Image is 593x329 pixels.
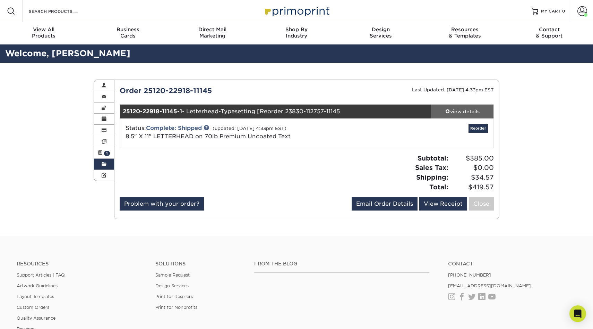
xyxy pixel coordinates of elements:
span: Shop By [255,26,339,33]
small: Last Updated: [DATE] 4:33pm EST [412,87,494,92]
small: (updated: [DATE] 4:33pm EST) [213,126,286,131]
a: Support Articles | FAQ [17,272,65,278]
span: 0 [562,9,565,14]
a: Artwork Guidelines [17,283,58,288]
a: Shop ByIndustry [255,22,339,44]
h4: Solutions [155,261,244,267]
a: Close [469,197,494,211]
div: & Templates [423,26,507,39]
a: Email Order Details [352,197,418,211]
a: Quality Assurance [17,315,55,321]
a: Problem with your order? [120,197,204,211]
span: View All [2,26,86,33]
strong: Total: [429,183,448,191]
div: Products [2,26,86,39]
span: MY CART [541,8,561,14]
div: Marketing [170,26,255,39]
span: $34.57 [450,173,494,182]
a: View AllProducts [2,22,86,44]
a: Contact [448,261,576,267]
span: Business [86,26,170,33]
a: Complete: Shipped [146,125,202,131]
a: view details [431,105,493,118]
span: $385.00 [450,154,494,163]
span: Contact [507,26,591,33]
strong: Sales Tax: [415,164,448,171]
span: $0.00 [450,163,494,173]
a: Contact& Support [507,22,591,44]
h4: From the Blog [254,261,429,267]
a: 1 [94,147,114,158]
span: 8.5" X 11" LETTERHEAD on 70lb Premium Uncoated Text [126,133,291,140]
span: Direct Mail [170,26,255,33]
span: 1 [104,151,110,156]
img: Primoprint [262,3,331,18]
div: Services [338,26,423,39]
div: Industry [255,26,339,39]
div: Cards [86,26,170,39]
strong: Shipping: [416,173,448,181]
a: [PHONE_NUMBER] [448,272,491,278]
strong: Subtotal: [418,154,448,162]
div: Order 25120-22918-11145 [114,85,307,96]
a: Design Services [155,283,189,288]
a: Reorder [469,124,488,133]
div: Open Intercom Messenger [569,305,586,322]
a: BusinessCards [86,22,170,44]
a: Print for Nonprofits [155,305,197,310]
div: & Support [507,26,591,39]
a: [EMAIL_ADDRESS][DOMAIN_NAME] [448,283,531,288]
a: Print for Resellers [155,294,193,299]
span: Design [338,26,423,33]
a: Custom Orders [17,305,49,310]
a: Resources& Templates [423,22,507,44]
span: $419.57 [450,182,494,192]
a: DesignServices [338,22,423,44]
div: view details [431,108,493,115]
div: Status: [120,124,369,141]
h4: Resources [17,261,145,267]
input: SEARCH PRODUCTS..... [28,7,96,15]
a: Layout Templates [17,294,54,299]
a: Sample Request [155,272,190,278]
span: Resources [423,26,507,33]
div: - Letterhead-Typesetting [Reorder 23830-112757-11145 [120,105,431,118]
strong: 25120-22918-11145-1 [123,108,182,115]
a: View Receipt [419,197,467,211]
a: Direct MailMarketing [170,22,255,44]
